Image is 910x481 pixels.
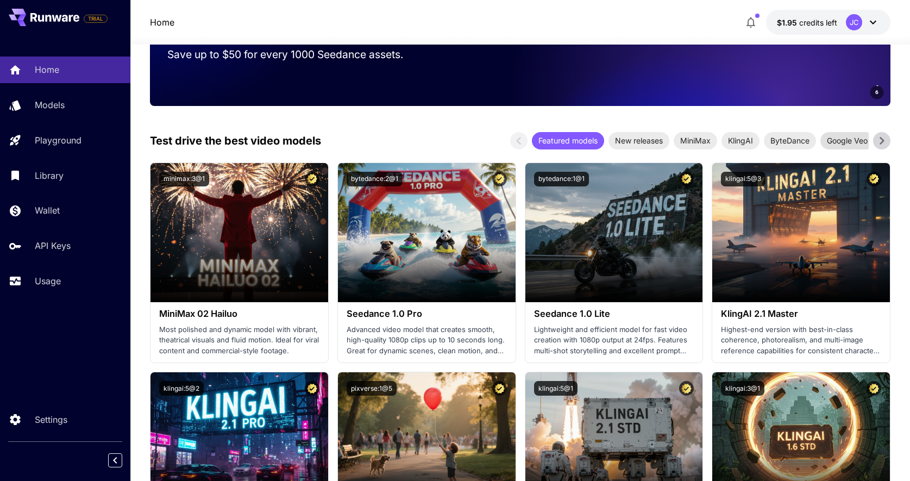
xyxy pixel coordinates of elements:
img: alt [150,163,328,302]
button: pixverse:1@5 [347,381,397,396]
h3: Seedance 1.0 Lite [534,309,694,319]
p: Usage [35,274,61,288]
p: Lightweight and efficient model for fast video creation with 1080p output at 24fps. Features mult... [534,324,694,357]
span: 6 [875,88,878,96]
button: bytedance:1@1 [534,172,589,186]
p: Advanced video model that creates smooth, high-quality 1080p clips up to 10 seconds long. Great f... [347,324,507,357]
p: Models [35,98,65,111]
p: API Keys [35,239,71,252]
button: Certified Model – Vetted for best performance and includes a commercial license. [492,381,507,396]
p: Test drive the best video models [150,133,321,149]
h3: MiniMax 02 Hailuo [159,309,319,319]
span: $1.95 [777,18,799,27]
button: Certified Model – Vetted for best performance and includes a commercial license. [492,172,507,186]
nav: breadcrumb [150,16,174,29]
span: New releases [608,135,669,146]
button: klingai:5@3 [721,172,765,186]
div: MiniMax [674,132,717,149]
a: Home [150,16,174,29]
p: Home [35,63,59,76]
p: Wallet [35,204,60,217]
img: alt [712,163,890,302]
button: Certified Model – Vetted for best performance and includes a commercial license. [867,381,881,396]
p: Playground [35,134,81,147]
p: Settings [35,413,67,426]
p: Library [35,169,64,182]
p: Most polished and dynamic model with vibrant, theatrical visuals and fluid motion. Ideal for vira... [159,324,319,357]
button: Certified Model – Vetted for best performance and includes a commercial license. [679,172,694,186]
img: alt [525,163,703,302]
div: Featured models [532,132,604,149]
button: bytedance:2@1 [347,172,403,186]
span: credits left [799,18,837,27]
button: klingai:5@2 [159,381,204,396]
div: JC [846,14,862,30]
button: minimax:3@1 [159,172,209,186]
span: TRIAL [84,15,107,23]
button: Collapse sidebar [108,453,122,467]
span: MiniMax [674,135,717,146]
img: alt [338,163,516,302]
div: Collapse sidebar [116,451,130,470]
button: $1.946JC [766,10,890,35]
span: Featured models [532,135,604,146]
button: klingai:5@1 [534,381,578,396]
button: Certified Model – Vetted for best performance and includes a commercial license. [305,381,319,396]
div: New releases [608,132,669,149]
span: Add your payment card to enable full platform functionality. [84,12,108,25]
div: KlingAI [721,132,760,149]
span: KlingAI [721,135,760,146]
span: Google Veo [820,135,874,146]
div: ByteDance [764,132,816,149]
p: Save up to $50 for every 1000 Seedance assets. [167,47,421,63]
div: $1.946 [777,17,837,28]
div: Google Veo [820,132,874,149]
p: Highest-end version with best-in-class coherence, photorealism, and multi-image reference capabil... [721,324,881,357]
button: Certified Model – Vetted for best performance and includes a commercial license. [867,172,881,186]
button: klingai:3@1 [721,381,764,396]
h3: KlingAI 2.1 Master [721,309,881,319]
h3: Seedance 1.0 Pro [347,309,507,319]
span: ByteDance [764,135,816,146]
button: Certified Model – Vetted for best performance and includes a commercial license. [679,381,694,396]
button: Certified Model – Vetted for best performance and includes a commercial license. [305,172,319,186]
